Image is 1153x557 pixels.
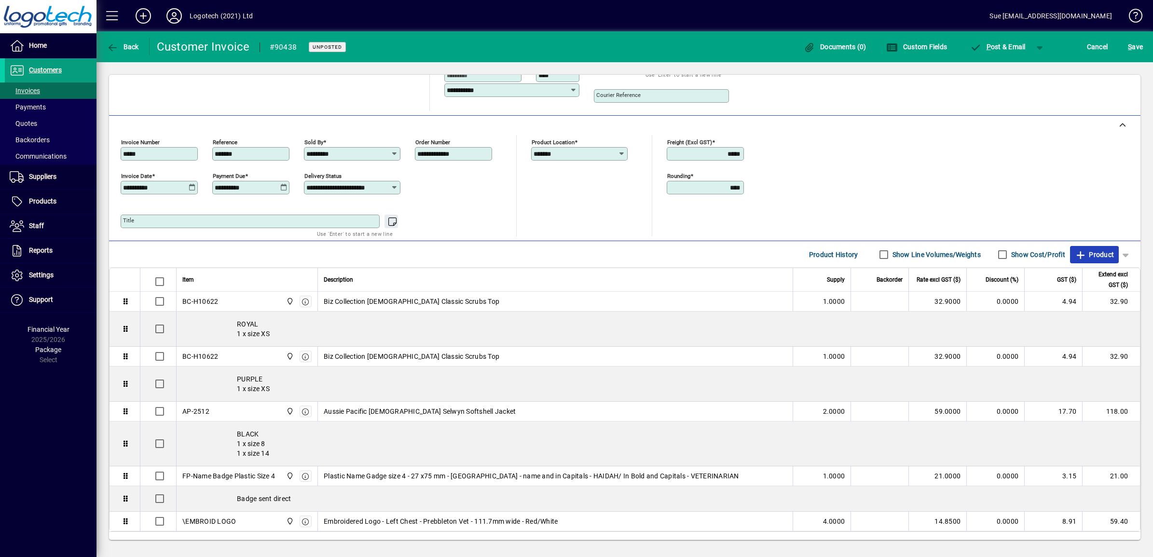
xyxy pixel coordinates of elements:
mat-label: Courier Reference [596,92,641,98]
div: 59.0000 [915,407,961,416]
mat-label: Product location [532,139,575,146]
span: Reports [29,246,53,254]
span: Cancel [1087,39,1108,54]
td: 3.15 [1024,466,1082,486]
span: Item [182,274,194,285]
a: Support [5,288,96,312]
span: Central [284,296,295,307]
div: Logotech (2021) Ltd [190,8,253,24]
span: Central [284,351,295,362]
span: Customers [29,66,62,74]
div: Sue [EMAIL_ADDRESS][DOMAIN_NAME] [989,8,1112,24]
a: Suppliers [5,165,96,189]
mat-label: Payment due [213,173,245,179]
div: PURPLE 1 x size XS [177,367,1140,401]
div: FP-Name Badge Plastic Size 4 [182,471,275,481]
button: Back [104,38,141,55]
span: Package [35,346,61,353]
div: BLACK 1 x size 8 1 x size 14 [177,421,1140,466]
button: Custom Fields [884,38,949,55]
span: 4.0000 [823,516,845,526]
span: Suppliers [29,173,56,180]
span: Quotes [10,120,37,127]
div: 14.8500 [915,516,961,526]
button: Product [1070,246,1119,263]
td: 21.00 [1082,466,1140,486]
button: Product History [805,246,862,263]
button: Profile [159,7,190,25]
mat-label: Freight (excl GST) [667,139,712,146]
span: Product [1075,247,1114,262]
mat-label: Invoice number [121,139,160,146]
a: Quotes [5,115,96,132]
a: Communications [5,148,96,164]
span: Plastic Name Gadge size 4 - 27 x75 mm - [GEOGRAPHIC_DATA] - name and in Capitals - HAIDAH/ In Bol... [324,471,739,481]
td: 0.0000 [966,402,1024,421]
a: Knowledge Base [1122,2,1141,33]
span: Invoices [10,87,40,95]
td: 32.90 [1082,347,1140,367]
div: 32.9000 [915,297,961,306]
label: Show Line Volumes/Weights [891,250,981,259]
a: Staff [5,214,96,238]
td: 0.0000 [966,347,1024,367]
span: Aussie Pacific [DEMOGRAPHIC_DATA] Selwyn Softshell Jacket [324,407,516,416]
span: 1.0000 [823,297,845,306]
td: 32.90 [1082,292,1140,312]
mat-hint: Use 'Enter' to start a new line [645,69,721,80]
td: 59.40 [1082,512,1140,531]
td: 4.94 [1024,292,1082,312]
div: AP-2512 [182,407,209,416]
div: \EMBROID LOGO [182,516,236,526]
span: Product History [809,247,858,262]
td: 4.94 [1024,347,1082,367]
button: Cancel [1084,38,1111,55]
div: #90438 [270,40,297,55]
span: Support [29,296,53,303]
span: P [987,43,991,51]
td: 0.0000 [966,466,1024,486]
mat-label: Title [123,217,134,224]
a: Backorders [5,132,96,148]
mat-label: Rounding [667,173,690,179]
button: Add [128,7,159,25]
span: Embroidered Logo - Left Chest - Prebbleton Vet - 111.7mm wide - Red/White [324,516,558,526]
span: Backorder [877,274,903,285]
mat-label: Invoice date [121,173,152,179]
span: 2.0000 [823,407,845,416]
span: Back [107,43,139,51]
button: Post & Email [965,38,1030,55]
span: ost & Email [970,43,1026,51]
mat-label: Order number [415,139,450,146]
a: Invoices [5,82,96,99]
button: Documents (0) [801,38,869,55]
td: 8.91 [1024,512,1082,531]
span: Biz Collection [DEMOGRAPHIC_DATA] Classic Scrubs Top [324,297,499,306]
span: Extend excl GST ($) [1088,269,1128,290]
a: Reports [5,239,96,263]
a: Settings [5,263,96,287]
span: S [1128,43,1132,51]
mat-label: Sold by [304,139,323,146]
a: Products [5,190,96,214]
a: Home [5,34,96,58]
span: Products [29,197,56,205]
td: 118.00 [1082,402,1140,421]
mat-label: Reference [213,139,237,146]
div: Customer Invoice [157,39,250,54]
button: Save [1126,38,1145,55]
span: Central [284,471,295,481]
span: Backorders [10,136,50,144]
span: Description [324,274,353,285]
a: Payments [5,99,96,115]
span: Payments [10,103,46,111]
div: 21.0000 [915,471,961,481]
td: 17.70 [1024,402,1082,421]
span: Financial Year [27,326,69,333]
span: GST ($) [1057,274,1076,285]
span: Discount (%) [986,274,1018,285]
td: 0.0000 [966,292,1024,312]
div: BC-H10622 [182,297,218,306]
span: Settings [29,271,54,279]
div: BC-H10622 [182,352,218,361]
